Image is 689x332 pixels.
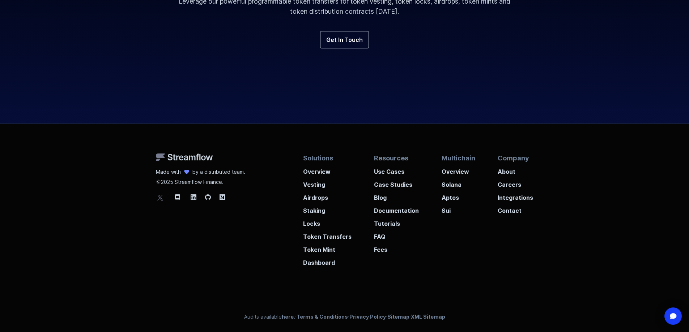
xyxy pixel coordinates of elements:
[411,314,445,320] a: XML Sitemap
[303,202,352,215] a: Staking
[374,241,419,254] a: Fees
[442,153,475,163] p: Multichain
[498,153,533,163] p: Company
[498,163,533,176] a: About
[303,254,352,267] a: Dashboard
[297,314,348,320] a: Terms & Conditions
[498,189,533,202] a: Integrations
[664,307,682,325] div: Open Intercom Messenger
[442,163,475,176] a: Overview
[282,314,295,320] a: here.
[442,202,475,215] a: Sui
[374,202,419,215] a: Documentation
[374,153,419,163] p: Resources
[303,215,352,228] a: Locks
[303,163,352,176] a: Overview
[442,189,475,202] a: Aptos
[303,176,352,189] a: Vesting
[320,31,369,48] a: Get In Touch
[442,176,475,189] a: Solana
[303,153,352,163] p: Solutions
[374,176,419,189] a: Case Studies
[156,168,181,176] p: Made with
[303,189,352,202] a: Airdrops
[303,228,352,241] a: Token Transfers
[244,313,445,320] p: Audits available · · · ·
[498,202,533,215] a: Contact
[498,176,533,189] a: Careers
[192,168,245,176] p: by a distributed team.
[156,153,213,161] img: Streamflow Logo
[374,189,419,202] a: Blog
[374,215,419,228] a: Tutorials
[349,314,386,320] a: Privacy Policy
[387,314,409,320] a: Sitemap
[374,163,419,176] a: Use Cases
[303,241,352,254] a: Token Mint
[374,228,419,241] a: FAQ
[156,176,245,186] p: 2025 Streamflow Finance.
